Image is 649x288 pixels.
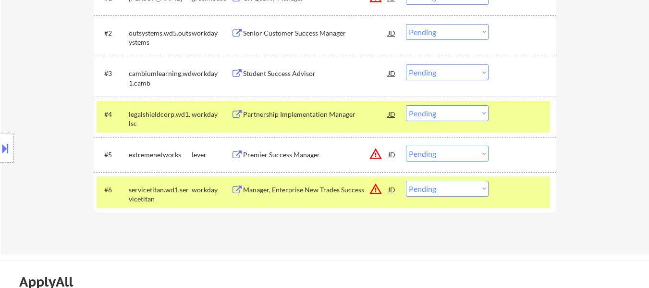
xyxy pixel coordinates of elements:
[387,64,397,82] div: JD
[192,28,231,38] div: workday
[243,110,388,119] div: Partnership Implementation Manager
[192,69,231,78] div: workday
[387,24,397,41] div: JD
[129,28,192,47] div: outsystems.wd5.outsystems
[243,69,388,78] div: Student Success Advisor
[104,28,121,38] div: #2
[243,150,388,160] div: Premier Success Manager
[243,185,388,195] div: Manager, Enterprise New Trades Success
[192,110,231,119] div: workday
[243,28,388,38] div: Senior Customer Success Manager
[192,150,231,160] div: lever
[387,181,397,198] div: JD
[387,105,397,123] div: JD
[369,182,382,196] button: warning_amber
[387,146,397,163] div: JD
[192,185,231,195] div: workday
[369,147,382,161] button: warning_amber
